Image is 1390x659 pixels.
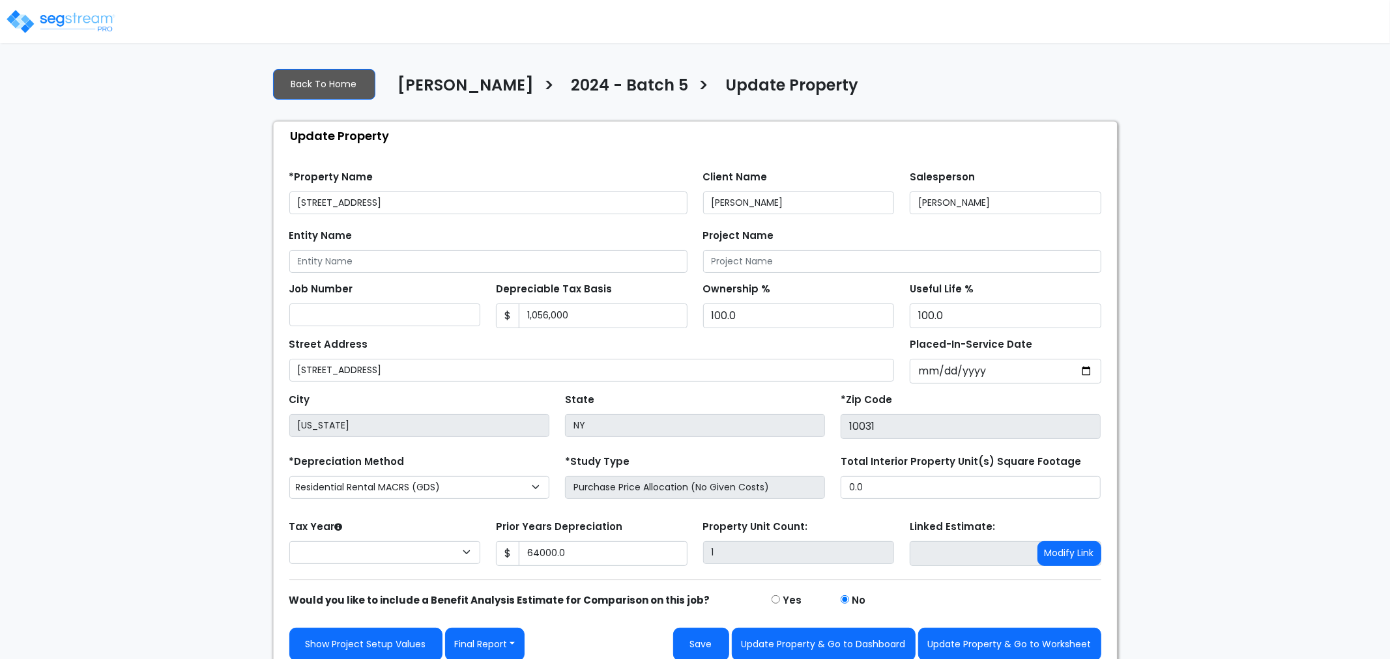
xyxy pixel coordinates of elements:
label: Project Name [703,229,774,244]
a: [PERSON_NAME] [388,76,534,104]
label: Placed-In-Service Date [910,337,1032,352]
label: Useful Life % [910,282,974,297]
input: Client Name [703,191,895,214]
span: $ [496,303,519,328]
label: Linked Estimate: [910,520,995,535]
img: logo_pro_r.png [5,8,116,35]
input: Project Name [703,250,1101,273]
input: total square foot [841,476,1101,499]
a: Back To Home [273,69,375,100]
input: Depreciation [910,303,1101,328]
label: Entity Name [289,229,353,244]
label: Salesperson [910,170,975,185]
label: State [565,393,594,408]
label: *Zip Code [841,393,892,408]
label: Street Address [289,337,368,352]
h4: 2024 - Batch 5 [572,76,689,98]
label: *Study Type [565,455,630,470]
label: Depreciable Tax Basis [496,282,612,297]
label: Prior Years Depreciation [496,520,622,535]
input: Building Count [703,541,895,564]
input: Zip Code [841,414,1101,439]
label: Job Number [289,282,353,297]
strong: Would you like to include a Benefit Analysis Estimate for Comparison on this job? [289,593,710,607]
h3: > [544,75,555,100]
input: 0.00 [519,541,688,566]
a: Update Property [716,76,859,104]
label: Ownership % [703,282,771,297]
label: Yes [783,593,802,608]
button: Modify Link [1037,541,1101,566]
input: Entity Name [289,250,688,273]
label: Property Unit Count: [703,520,808,535]
input: Property Name [289,191,688,214]
div: Update Property [280,122,1117,150]
span: $ [496,541,519,566]
h3: > [699,75,710,100]
label: No [852,593,865,608]
input: 0.00 [519,303,688,328]
label: Tax Year [289,520,343,535]
h4: [PERSON_NAME] [398,76,534,98]
label: City [289,393,310,408]
label: *Depreciation Method [289,455,405,470]
input: Street Address [289,359,895,382]
label: *Property Name [289,170,373,185]
label: Client Name [703,170,768,185]
label: Total Interior Property Unit(s) Square Footage [841,455,1081,470]
h4: Update Property [726,76,859,98]
a: 2024 - Batch 5 [562,76,689,104]
input: Ownership [703,303,895,328]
